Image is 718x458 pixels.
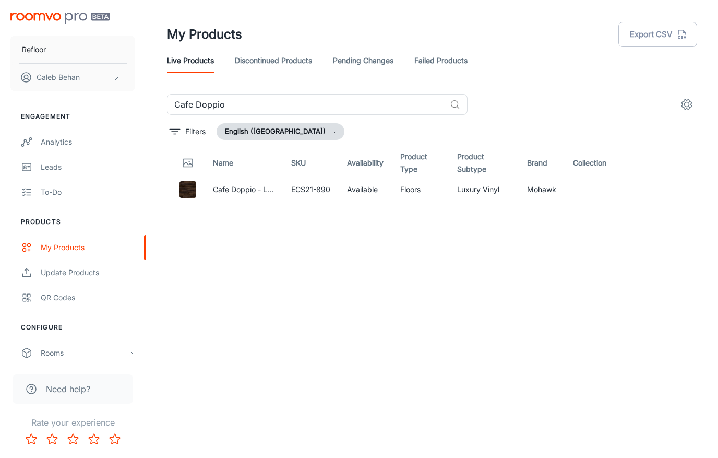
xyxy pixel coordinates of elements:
div: QR Codes [41,292,135,303]
button: Refloor [10,36,135,63]
th: Brand [519,148,565,178]
input: Search [167,94,446,115]
img: Roomvo PRO Beta [10,13,110,24]
a: Failed Products [414,48,468,73]
button: Rate 1 star [21,429,42,450]
p: Caleb Behan [37,72,80,83]
th: Availability [339,148,392,178]
td: Mohawk [519,178,565,202]
td: Luxury Vinyl [449,178,519,202]
th: SKU [283,148,339,178]
button: Export CSV [618,22,697,47]
button: Rate 5 star [104,429,125,450]
button: Caleb Behan [10,64,135,91]
h1: My Products [167,25,242,44]
button: Rate 4 star [83,429,104,450]
div: Rooms [41,347,127,359]
div: My Products [41,242,135,253]
th: Product Type [392,148,449,178]
td: ECS21-890 [283,178,339,202]
a: Cafe Doppio - Luxury Vinyl Plank Flooring [213,185,355,194]
p: Rate your experience [8,416,137,429]
td: Floors [392,178,449,202]
a: Pending Changes [333,48,393,73]
button: settings [676,94,697,115]
button: filter [167,123,208,140]
a: Live Products [167,48,214,73]
div: Leads [41,161,135,173]
p: Refloor [22,44,46,55]
div: Analytics [41,136,135,148]
th: Collection [565,148,619,178]
svg: Thumbnail [182,157,194,169]
div: To-do [41,186,135,198]
td: Available [339,178,392,202]
button: Rate 2 star [42,429,63,450]
span: Need help? [46,383,90,395]
th: Product Subtype [449,148,519,178]
button: English ([GEOGRAPHIC_DATA]) [217,123,344,140]
a: Discontinued Products [235,48,312,73]
button: Rate 3 star [63,429,83,450]
th: Name [205,148,283,178]
p: Filters [185,126,206,137]
div: Update Products [41,267,135,278]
